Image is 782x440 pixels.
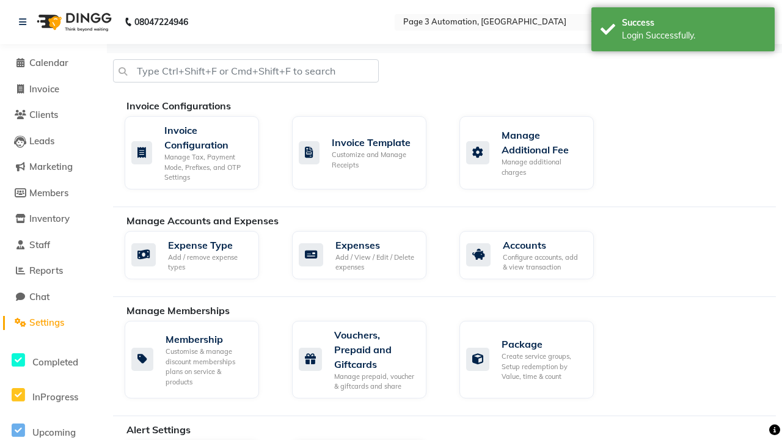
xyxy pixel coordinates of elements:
span: Members [29,187,68,199]
a: Reports [3,264,104,278]
a: Manage Additional FeeManage additional charges [459,116,608,189]
div: Manage Additional Fee [502,128,584,157]
a: Leads [3,134,104,148]
a: Invoice TemplateCustomize and Manage Receipts [292,116,441,189]
span: Settings [29,317,64,328]
span: Staff [29,239,50,251]
span: Calendar [29,57,68,68]
div: Vouchers, Prepaid and Giftcards [334,328,417,372]
span: Marketing [29,161,73,172]
a: Calendar [3,56,104,70]
div: Add / remove expense types [168,252,249,273]
span: Reports [29,265,63,276]
a: ExpensesAdd / View / Edit / Delete expenses [292,231,441,279]
div: Expense Type [168,238,249,252]
a: Invoice ConfigurationManage Tax, Payment Mode, Prefixes, and OTP Settings [125,116,274,189]
a: Inventory [3,212,104,226]
a: MembershipCustomise & manage discount memberships plans on service & products [125,321,274,398]
a: Members [3,186,104,200]
a: Staff [3,238,104,252]
span: Chat [29,291,49,302]
img: logo [31,5,115,39]
div: Manage Tax, Payment Mode, Prefixes, and OTP Settings [164,152,249,183]
span: Clients [29,109,58,120]
div: Configure accounts, add & view transaction [503,252,584,273]
span: Leads [29,135,54,147]
a: Settings [3,316,104,330]
div: Manage prepaid, voucher & giftcards and share [334,372,417,392]
a: Marketing [3,160,104,174]
span: Inventory [29,213,70,224]
div: Create service groups, Setup redemption by Value, time & count [502,351,584,382]
div: Accounts [503,238,584,252]
div: Login Successfully. [622,29,766,42]
div: Success [622,16,766,29]
a: Chat [3,290,104,304]
input: Type Ctrl+Shift+F or Cmd+Shift+F to search [113,59,379,82]
div: Package [502,337,584,351]
div: Invoice Template [332,135,417,150]
a: Expense TypeAdd / remove expense types [125,231,274,279]
span: InProgress [32,391,78,403]
a: Vouchers, Prepaid and GiftcardsManage prepaid, voucher & giftcards and share [292,321,441,398]
a: PackageCreate service groups, Setup redemption by Value, time & count [459,321,608,398]
a: Invoice [3,82,104,97]
div: Manage additional charges [502,157,584,177]
span: Completed [32,356,78,368]
div: Expenses [335,238,417,252]
a: AccountsConfigure accounts, add & view transaction [459,231,608,279]
a: Clients [3,108,104,122]
div: Membership [166,332,249,346]
div: Add / View / Edit / Delete expenses [335,252,417,273]
div: Invoice Configuration [164,123,249,152]
div: Customise & manage discount memberships plans on service & products [166,346,249,387]
span: Invoice [29,83,59,95]
b: 08047224946 [134,5,188,39]
span: Upcoming [32,427,76,438]
div: Customize and Manage Receipts [332,150,417,170]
